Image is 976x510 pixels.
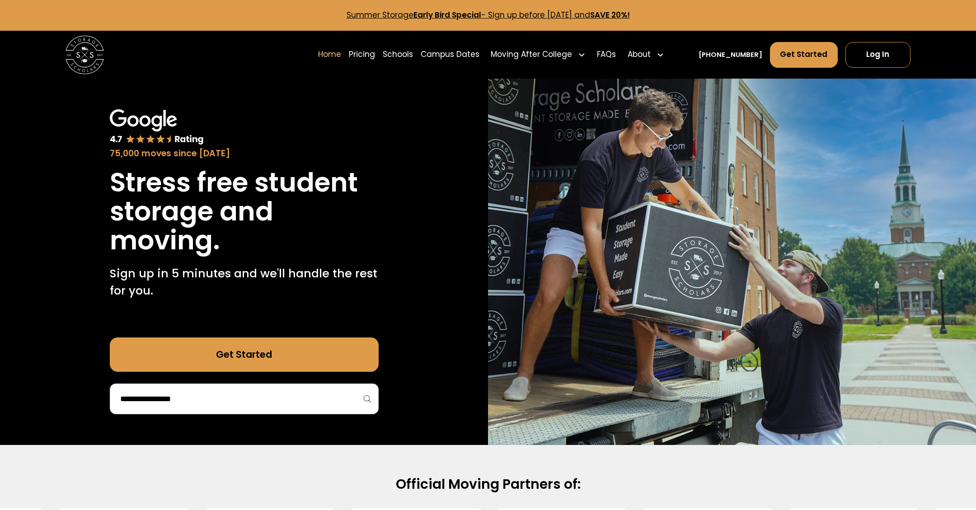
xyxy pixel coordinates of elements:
a: Get Started [770,42,838,68]
img: Storage Scholars main logo [66,36,104,74]
img: Storage Scholars makes moving and storage easy. [488,79,976,444]
img: Google 4.7 star rating [110,109,204,145]
a: Campus Dates [421,41,479,68]
a: home [66,36,104,74]
a: Home [318,41,341,68]
p: Sign up in 5 minutes and we'll handle the rest for you. [110,265,379,299]
div: About [624,41,668,68]
a: Pricing [349,41,375,68]
a: Get Started [110,337,379,372]
strong: Early Bird Special [413,9,481,20]
a: Summer StorageEarly Bird Special- Sign up before [DATE] andSAVE 20%! [347,9,630,20]
h1: Stress free student storage and moving. [110,168,379,255]
a: FAQs [597,41,616,68]
div: Moving After College [487,41,590,68]
a: Schools [383,41,413,68]
div: Moving After College [491,49,572,61]
h2: Official Moving Partners of: [181,476,795,493]
div: About [628,49,651,61]
div: 75,000 moves since [DATE] [110,147,379,160]
a: [PHONE_NUMBER] [699,50,762,60]
strong: SAVE 20%! [590,9,630,20]
a: Log In [845,42,911,68]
